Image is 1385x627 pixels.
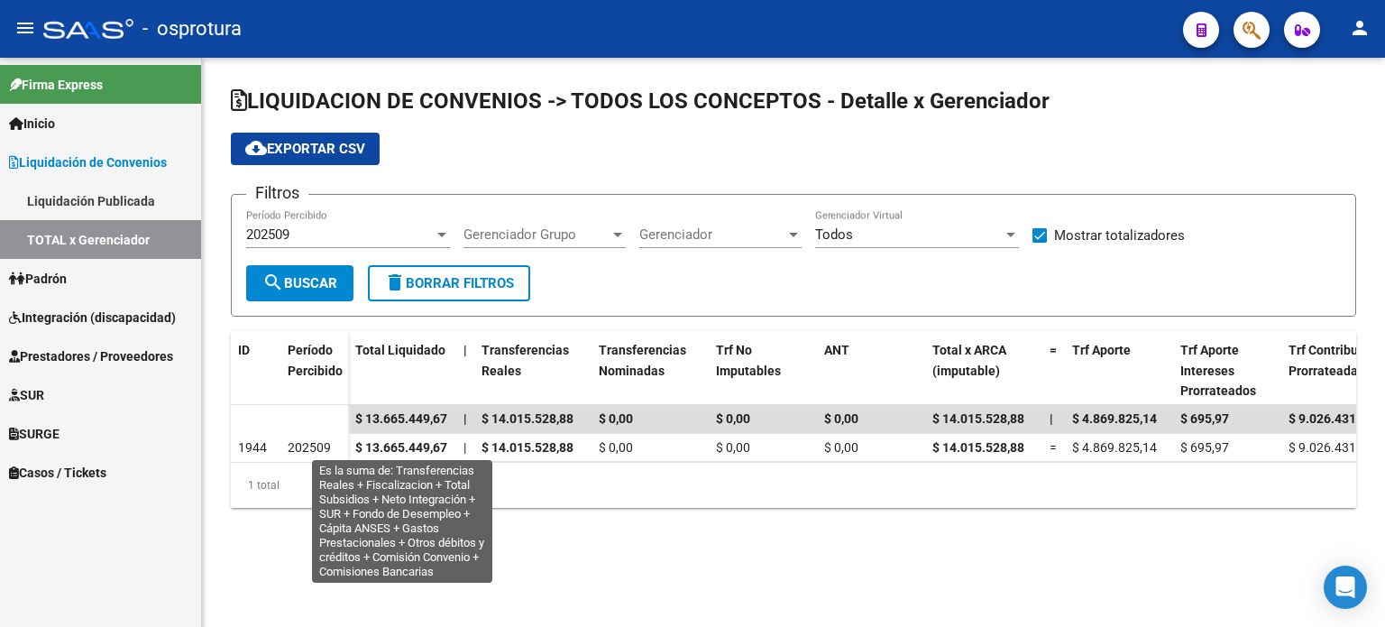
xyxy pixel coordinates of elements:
[288,440,331,455] span: 202509
[231,463,1356,508] div: 1 total
[368,265,530,301] button: Borrar Filtros
[463,226,610,243] span: Gerenciador Grupo
[1289,343,1382,378] span: Trf Contribucion Prorrateada
[456,331,474,410] datatable-header-cell: |
[384,275,514,291] span: Borrar Filtros
[1050,343,1057,357] span: =
[463,440,466,455] span: |
[1180,440,1229,455] span: $ 695,97
[355,411,447,426] span: $ 13.665.449,67
[355,440,447,455] span: $ 13.665.449,67
[9,308,176,327] span: Integración (discapacidad)
[1180,411,1229,426] span: $ 695,97
[231,133,380,165] button: Exportar CSV
[1072,440,1157,455] span: $ 4.869.825,14
[238,343,250,357] span: ID
[9,152,167,172] span: Liquidación de Convenios
[482,343,569,378] span: Transferencias Reales
[1324,566,1367,609] div: Open Intercom Messenger
[288,343,343,378] span: Período Percibido
[238,440,267,455] span: 1944
[1180,343,1256,399] span: Trf Aporte Intereses Prorrateados
[262,272,284,293] mat-icon: search
[9,269,67,289] span: Padrón
[245,137,267,159] mat-icon: cloud_download
[1050,411,1053,426] span: |
[245,141,365,157] span: Exportar CSV
[817,331,925,410] datatable-header-cell: ANT
[463,411,467,426] span: |
[14,17,36,39] mat-icon: menu
[246,226,289,243] span: 202509
[482,411,573,426] span: $ 14.015.528,88
[716,440,750,455] span: $ 0,00
[474,331,592,410] datatable-header-cell: Transferencias Reales
[1173,331,1281,410] datatable-header-cell: Trf Aporte Intereses Prorrateados
[932,411,1024,426] span: $ 14.015.528,88
[599,343,686,378] span: Transferencias Nominadas
[1054,225,1185,246] span: Mostrar totalizadores
[599,440,633,455] span: $ 0,00
[815,226,853,243] span: Todos
[9,424,60,444] span: SURGE
[262,275,337,291] span: Buscar
[1349,17,1371,39] mat-icon: person
[1072,343,1131,357] span: Trf Aporte
[1050,440,1057,455] span: =
[246,265,353,301] button: Buscar
[932,343,1006,378] span: Total x ARCA (imputable)
[231,331,280,407] datatable-header-cell: ID
[592,331,709,410] datatable-header-cell: Transferencias Nominadas
[716,343,781,378] span: Trf No Imputables
[9,346,173,366] span: Prestadores / Proveedores
[1065,331,1173,410] datatable-header-cell: Trf Aporte
[355,343,445,357] span: Total Liquidado
[1289,411,1373,426] span: $ 9.026.431,77
[384,272,406,293] mat-icon: delete
[231,88,1050,114] span: LIQUIDACION DE CONVENIOS -> TODOS LOS CONCEPTOS - Detalle x Gerenciador
[824,411,858,426] span: $ 0,00
[709,331,817,410] datatable-header-cell: Trf No Imputables
[824,440,858,455] span: $ 0,00
[463,343,467,357] span: |
[9,75,103,95] span: Firma Express
[925,331,1042,410] datatable-header-cell: Total x ARCA (imputable)
[280,331,348,407] datatable-header-cell: Período Percibido
[1072,411,1157,426] span: $ 4.869.825,14
[932,440,1024,455] span: $ 14.015.528,88
[246,180,308,206] h3: Filtros
[348,331,456,410] datatable-header-cell: Total Liquidado
[599,411,633,426] span: $ 0,00
[9,385,44,405] span: SUR
[639,226,785,243] span: Gerenciador
[1289,440,1373,455] span: $ 9.026.431,77
[482,440,573,455] span: $ 14.015.528,88
[142,9,242,49] span: - osprotura
[9,463,106,483] span: Casos / Tickets
[9,114,55,134] span: Inicio
[824,343,849,357] span: ANT
[716,411,750,426] span: $ 0,00
[1042,331,1065,410] datatable-header-cell: =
